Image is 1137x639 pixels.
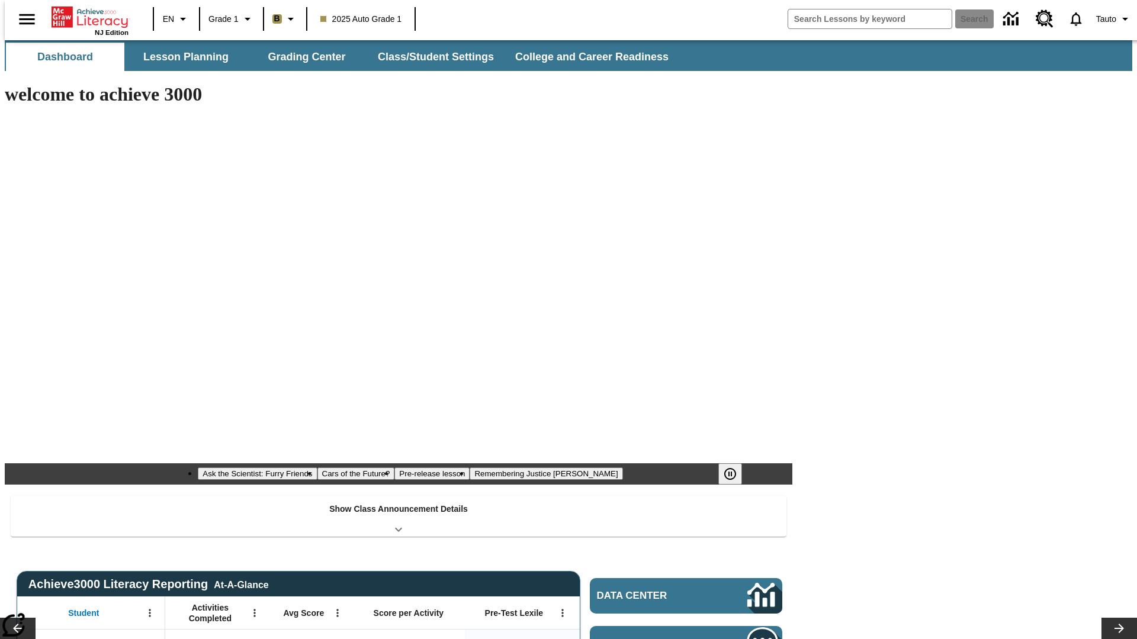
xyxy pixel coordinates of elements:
[554,604,571,622] button: Open Menu
[283,608,324,618] span: Avg Score
[996,3,1029,35] a: Data Center
[368,43,503,71] button: Class/Student Settings
[204,8,259,30] button: Grade: Grade 1, Select a grade
[52,5,129,29] a: Home
[329,604,346,622] button: Open Menu
[590,578,782,614] a: Data Center
[11,496,786,537] div: Show Class Announcement Details
[208,13,239,25] span: Grade 1
[246,604,264,622] button: Open Menu
[95,29,129,36] span: NJ Edition
[1061,4,1091,34] a: Notifications
[394,467,470,480] button: Slide 3 Pre-release lesson
[141,604,159,622] button: Open Menu
[317,467,395,480] button: Slide 2 Cars of the Future?
[329,503,468,515] p: Show Class Announcement Details
[52,4,129,36] div: Home
[5,40,1132,71] div: SubNavbar
[214,577,268,590] div: At-A-Glance
[6,43,124,71] button: Dashboard
[158,8,195,30] button: Language: EN, Select a language
[68,608,99,618] span: Student
[374,608,444,618] span: Score per Activity
[248,43,366,71] button: Grading Center
[320,13,402,25] span: 2025 Auto Grade 1
[198,467,317,480] button: Slide 1 Ask the Scientist: Furry Friends
[163,13,174,25] span: EN
[485,608,544,618] span: Pre-Test Lexile
[274,11,280,26] span: B
[718,463,754,485] div: Pause
[28,577,269,591] span: Achieve3000 Literacy Reporting
[506,43,678,71] button: College and Career Readiness
[9,2,44,37] button: Open side menu
[1029,3,1061,35] a: Resource Center, Will open in new tab
[470,467,622,480] button: Slide 4 Remembering Justice O'Connor
[5,83,792,105] h1: welcome to achieve 3000
[268,8,303,30] button: Boost Class color is light brown. Change class color
[597,590,708,602] span: Data Center
[788,9,952,28] input: search field
[718,463,742,485] button: Pause
[171,602,249,624] span: Activities Completed
[1091,8,1137,30] button: Profile/Settings
[5,43,679,71] div: SubNavbar
[127,43,245,71] button: Lesson Planning
[1096,13,1116,25] span: Tauto
[1101,618,1137,639] button: Lesson carousel, Next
